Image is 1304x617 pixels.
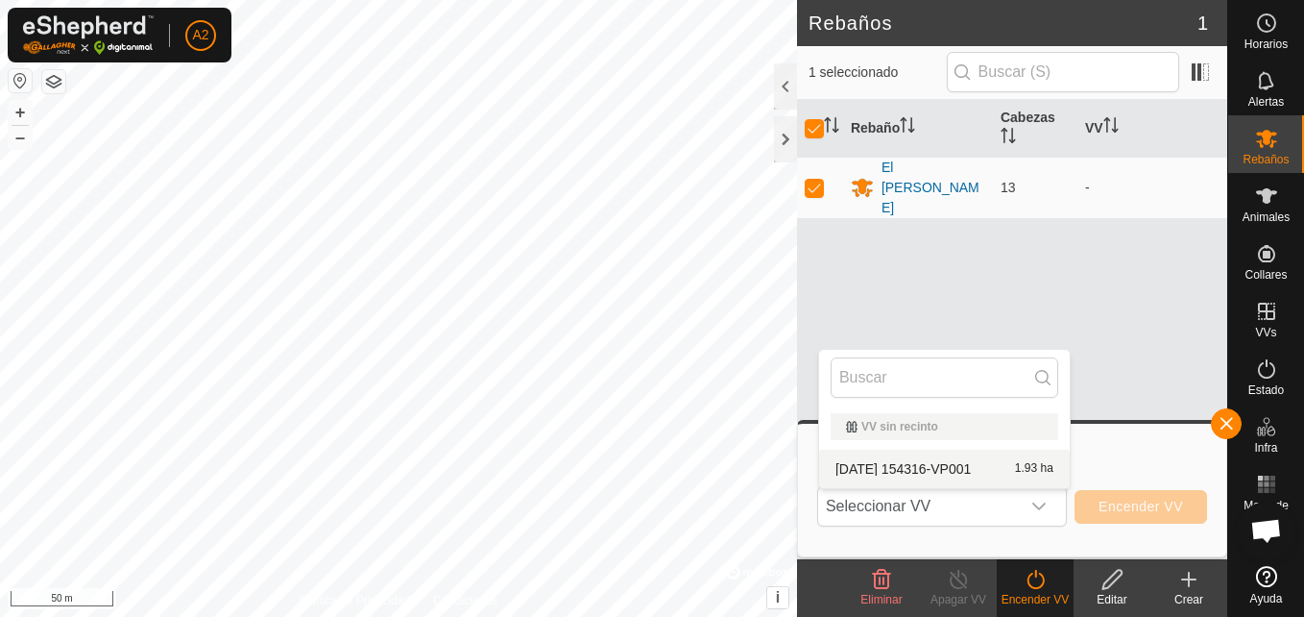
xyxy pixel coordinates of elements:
[1243,154,1289,165] span: Rebaños
[1228,558,1304,612] a: Ayuda
[900,120,915,136] p-sorticon: Activar para ordenar
[920,591,997,608] div: Apagar VV
[776,589,780,605] span: i
[1103,120,1119,136] p-sorticon: Activar para ordenar
[1243,211,1290,223] span: Animales
[819,450,1070,488] li: 2025-09-24 154316-VP001
[1255,327,1276,338] span: VVs
[1020,487,1058,526] div: dropdown trigger
[1001,180,1016,195] span: 13
[1150,591,1227,608] div: Crear
[809,62,947,83] span: 1 seleccionado
[831,358,1058,398] input: Buscar
[1015,462,1053,476] span: 1.93 ha
[1233,500,1299,523] span: Mapa de Calor
[9,126,32,149] button: –
[1001,131,1016,146] p-sorticon: Activar para ordenar
[824,120,839,136] p-sorticon: Activar para ordenar
[1244,38,1288,50] span: Horarios
[1074,591,1150,608] div: Editar
[300,592,410,609] a: Política de Privacidad
[846,421,1043,432] div: VV sin recinto
[1077,157,1227,218] td: -
[1238,502,1295,559] div: Chat abierto
[843,100,993,158] th: Rebaño
[1248,384,1284,396] span: Estado
[1250,593,1283,605] span: Ayuda
[1077,100,1227,158] th: VV
[1248,96,1284,108] span: Alertas
[42,70,65,93] button: Capas del Mapa
[818,487,1020,526] span: Seleccionar VV
[835,462,971,476] span: [DATE] 154316-VP001
[9,101,32,124] button: +
[767,587,788,608] button: i
[881,158,985,218] div: El [PERSON_NAME]
[993,100,1077,158] th: Cabezas
[1254,442,1277,454] span: Infra
[1099,499,1183,514] span: Encender VV
[23,15,154,55] img: Logo Gallagher
[1075,490,1207,524] button: Encender VV
[809,12,1197,35] h2: Rebaños
[1197,9,1208,37] span: 1
[433,592,497,609] a: Contáctenos
[997,591,1074,608] div: Encender VV
[192,25,208,45] span: A2
[947,52,1179,92] input: Buscar (S)
[860,593,902,606] span: Eliminar
[819,406,1070,488] ul: Option List
[1244,269,1287,281] span: Collares
[9,69,32,92] button: Restablecer Mapa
